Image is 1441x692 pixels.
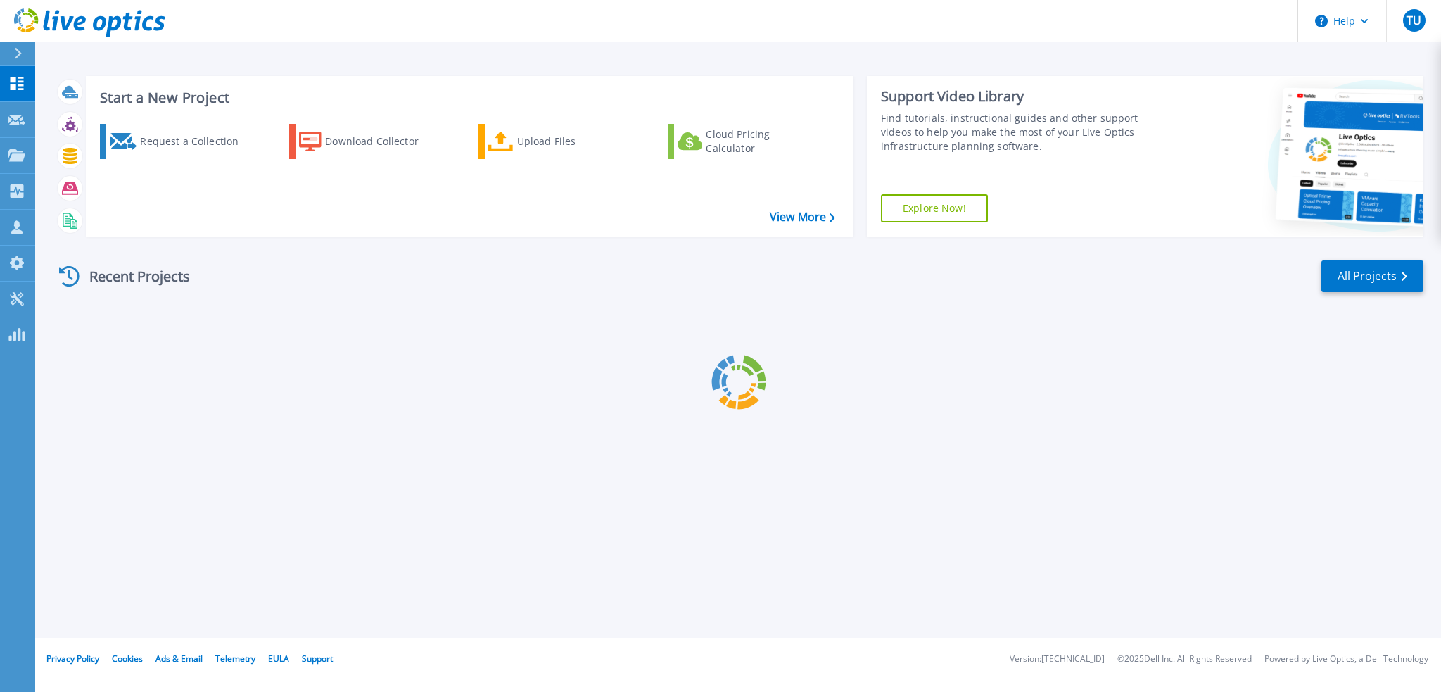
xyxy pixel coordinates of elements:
[881,87,1166,106] div: Support Video Library
[668,124,825,159] a: Cloud Pricing Calculator
[325,127,438,156] div: Download Collector
[100,90,834,106] h3: Start a New Project
[155,653,203,665] a: Ads & Email
[1010,655,1105,664] li: Version: [TECHNICAL_ID]
[478,124,635,159] a: Upload Files
[302,653,333,665] a: Support
[517,127,630,156] div: Upload Files
[1321,260,1423,292] a: All Projects
[112,653,143,665] a: Cookies
[215,653,255,665] a: Telemetry
[46,653,99,665] a: Privacy Policy
[100,124,257,159] a: Request a Collection
[881,111,1166,153] div: Find tutorials, instructional guides and other support videos to help you make the most of your L...
[140,127,253,156] div: Request a Collection
[770,210,835,224] a: View More
[268,653,289,665] a: EULA
[1117,655,1252,664] li: © 2025 Dell Inc. All Rights Reserved
[1264,655,1428,664] li: Powered by Live Optics, a Dell Technology
[54,259,209,294] div: Recent Projects
[1407,15,1421,26] span: TU
[289,124,446,159] a: Download Collector
[706,127,818,156] div: Cloud Pricing Calculator
[881,194,988,222] a: Explore Now!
